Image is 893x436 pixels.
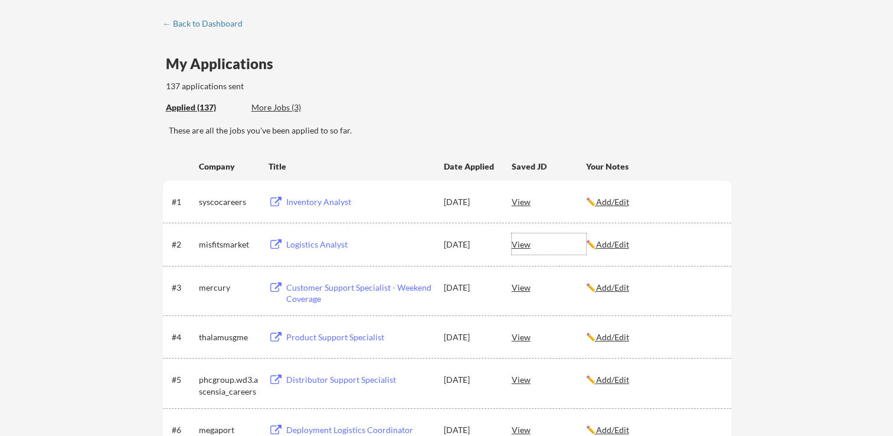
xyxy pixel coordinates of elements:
a: ← Back to Dashboard [163,19,251,31]
u: Add/Edit [596,332,629,342]
div: Customer Support Specialist - Weekend Coverage [286,282,433,305]
div: View [512,276,586,298]
div: ✏️ [586,374,721,386]
div: These are job applications we think you'd be a good fit for, but couldn't apply you to automatica... [251,102,338,114]
div: These are all the jobs you've been applied to so far. [166,102,243,114]
div: megaport [199,424,258,436]
div: View [512,191,586,212]
div: syscocareers [199,196,258,208]
div: [DATE] [444,424,496,436]
div: More Jobs (3) [251,102,338,113]
div: ✏️ [586,424,721,436]
div: #1 [172,196,195,208]
div: Applied (137) [166,102,243,113]
div: View [512,326,586,347]
div: mercury [199,282,258,294]
div: Deployment Logistics Coordinator [286,424,433,436]
div: Company [199,161,258,173]
div: phcgroup.wd3.ascensia_careers [199,374,258,397]
div: ✏️ [586,331,721,343]
div: misfitsmarket [199,239,258,250]
div: Distributor Support Specialist [286,374,433,386]
div: #4 [172,331,195,343]
u: Add/Edit [596,239,629,249]
u: Add/Edit [596,282,629,292]
div: [DATE] [444,196,496,208]
div: ← Back to Dashboard [163,19,251,28]
div: [DATE] [444,239,496,250]
div: These are all the jobs you've been applied to so far. [169,125,731,136]
div: Logistics Analyst [286,239,433,250]
div: thalamusgme [199,331,258,343]
div: View [512,369,586,390]
div: #6 [172,424,195,436]
div: Inventory Analyst [286,196,433,208]
u: Add/Edit [596,425,629,435]
div: [DATE] [444,331,496,343]
div: My Applications [166,57,283,71]
div: 137 applications sent [166,80,394,92]
div: ✏️ [586,239,721,250]
div: Title [269,161,433,173]
div: #2 [172,239,195,250]
div: [DATE] [444,374,496,386]
div: #3 [172,282,195,294]
div: Your Notes [586,161,721,173]
div: [DATE] [444,282,496,294]
u: Add/Edit [596,375,629,385]
div: View [512,233,586,255]
div: ✏️ [586,196,721,208]
u: Add/Edit [596,197,629,207]
div: Product Support Specialist [286,331,433,343]
div: ✏️ [586,282,721,294]
div: #5 [172,374,195,386]
div: Date Applied [444,161,496,173]
div: Saved JD [512,155,586,177]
